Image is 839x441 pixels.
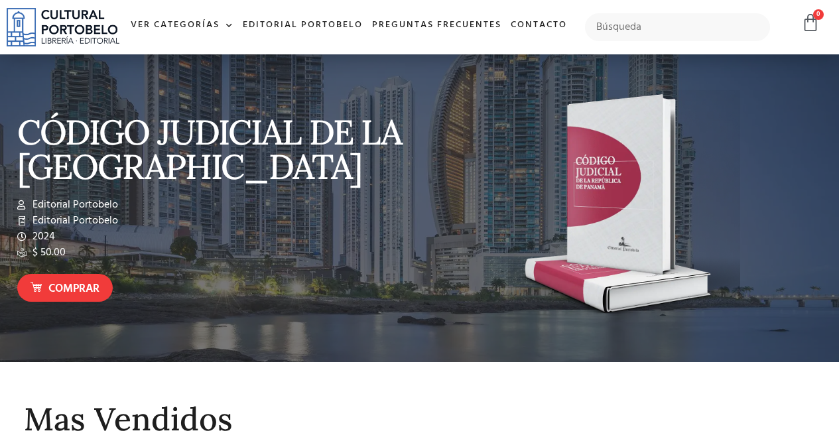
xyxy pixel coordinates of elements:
[29,245,66,261] span: $ 50.00
[17,115,413,184] p: CÓDIGO JUDICIAL DE LA [GEOGRAPHIC_DATA]
[48,281,99,298] span: Comprar
[24,402,815,437] h2: Mas Vendidos
[126,11,238,40] a: Ver Categorías
[367,11,506,40] a: Preguntas frecuentes
[29,197,118,213] span: Editorial Portobelo
[17,274,113,302] a: Comprar
[813,9,824,20] span: 0
[506,11,572,40] a: Contacto
[238,11,367,40] a: Editorial Portobelo
[29,213,118,229] span: Editorial Portobelo
[801,13,820,32] a: 0
[29,229,55,245] span: 2024
[585,13,770,41] input: Búsqueda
